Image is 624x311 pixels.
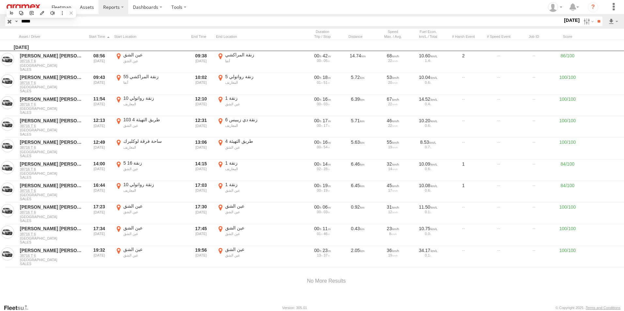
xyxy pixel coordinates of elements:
div: 17:30 [DATE] [189,203,213,223]
span: [GEOGRAPHIC_DATA] [20,215,83,219]
div: [712s] 11/08/2025 17:34 - 11/08/2025 17:45 [307,226,338,231]
div: 0.4 [413,102,444,106]
label: Click to View Event Location [216,95,288,115]
div: 5 زنقة 16 [123,160,185,166]
span: 05 [323,59,330,63]
div: 84/100 [553,160,582,180]
div: عين الشق [225,231,287,236]
div: زنقة 1 [225,95,287,101]
div: 32 [378,161,408,167]
div: 14 [378,167,408,171]
div: 17:03 [DATE] [189,182,213,202]
label: Click to View Event Location [114,225,186,245]
div: عين الشق [225,246,287,252]
a: [PERSON_NAME] [PERSON_NAME] [20,74,83,80]
span: 00 [314,183,321,188]
div: Job ID [518,34,550,39]
div: 45 [378,183,408,188]
label: Click to View Event Location [216,246,288,267]
div: 46 [378,118,408,124]
div: عين الشق [123,231,185,236]
span: 00 [314,96,321,102]
a: Terms and Conditions [586,306,620,310]
div: 100/100 [553,95,582,115]
div: 5.71 [341,117,374,137]
div: 6.39 [341,95,374,115]
div: 100/100 [553,117,582,137]
span: 23 [323,248,331,253]
span: Filter Results to this Group [20,67,83,71]
span: 03 [323,210,330,214]
div: 100/100 [553,138,582,158]
div: 19 [378,145,408,149]
i: ? [588,2,598,12]
div: 17:34 [DATE] [87,225,112,245]
a: View Asset in Asset Management [1,226,14,239]
div: 10.20 [413,118,444,124]
div: 12 [378,210,408,214]
span: 19 [323,183,331,188]
span: [GEOGRAPHIC_DATA] [20,150,83,154]
label: Click to View Event Location [114,203,186,223]
a: 38716 T 6 [20,167,83,171]
div: 10.04 [413,74,444,80]
span: 00 [314,75,321,80]
div: 0.7 [413,145,444,149]
label: Click to View Event Location [114,74,186,94]
div: 10 زنقة رواتولي [123,95,185,101]
div: 1 [447,160,480,180]
div: 1.4 [413,59,444,63]
div: 14:15 [DATE] [189,160,213,180]
div: المعاريف [225,123,287,128]
a: View Asset in Asset Management [1,118,14,131]
img: aramex-logo.svg [7,4,40,10]
a: View Asset in Asset Management [1,53,14,66]
div: 6 زنقة دي زيبيس [225,117,287,123]
div: 0.92 [341,203,374,223]
span: 17 [323,124,330,127]
label: Search Query [14,17,19,26]
span: 16 [323,96,331,102]
span: 00 [314,140,321,145]
div: 20 [378,81,408,84]
div: عين الشق [123,253,185,258]
div: 2.05 [341,246,374,267]
div: المعاريف [225,80,287,85]
span: 42 [323,53,331,58]
span: 28 [323,167,330,171]
span: 17 [323,118,331,123]
span: 16 [323,140,331,145]
div: 31 [378,204,408,210]
a: [PERSON_NAME] [PERSON_NAME] [20,161,83,167]
div: ساحة فرقة لوكليرك [123,138,185,144]
span: 11 [323,226,331,231]
div: Click to Sort [19,34,84,39]
div: عين الشق [123,167,185,171]
div: عين الشق [225,253,287,258]
div: 5.63 [341,138,374,158]
label: [DATE] [563,17,581,24]
div: 08:56 [DATE] [87,52,112,72]
label: Click to View Event Location [216,225,288,245]
div: عين الشق [123,210,185,214]
span: Filter Results to this Group [20,262,83,266]
span: 00 [317,102,322,106]
a: [PERSON_NAME] [PERSON_NAME] [20,139,83,145]
span: 54 [323,145,330,149]
span: 51 [323,81,330,84]
label: Click to View Event Location [216,74,288,94]
a: View Asset in Asset Management [1,204,14,217]
div: 55 [378,139,408,145]
span: Filter Results to this Group [20,154,83,158]
div: طريق التهيئة 4 [225,138,287,144]
div: 11:54 [DATE] [87,95,112,115]
div: المعاريف [225,167,287,171]
div: 0.6 [413,188,444,192]
div: 5.72 [341,74,374,94]
div: 0.6 [413,167,444,171]
div: [1144s] 11/08/2025 16:44 - 11/08/2025 17:03 [307,183,338,188]
div: Click to Sort [341,34,374,39]
span: [GEOGRAPHIC_DATA] [20,128,83,132]
span: 19 [323,188,330,192]
div: [1431s] 11/08/2025 19:32 - 11/08/2025 19:56 [307,247,338,253]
